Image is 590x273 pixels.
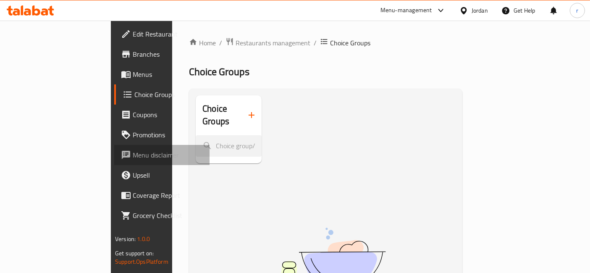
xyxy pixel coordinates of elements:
[114,125,210,145] a: Promotions
[196,135,262,157] input: search
[226,37,310,48] a: Restaurants management
[114,205,210,226] a: Grocery Checklist
[133,69,203,79] span: Menus
[114,165,210,185] a: Upsell
[114,185,210,205] a: Coverage Report
[133,110,203,120] span: Coupons
[133,190,203,200] span: Coverage Report
[314,38,317,48] li: /
[330,38,370,48] span: Choice Groups
[114,84,210,105] a: Choice Groups
[115,248,154,259] span: Get support on:
[219,38,222,48] li: /
[202,102,241,128] h2: Choice Groups
[133,130,203,140] span: Promotions
[133,170,203,180] span: Upsell
[189,37,462,48] nav: breadcrumb
[189,62,249,81] span: Choice Groups
[380,5,432,16] div: Menu-management
[114,105,210,125] a: Coupons
[137,234,150,244] span: 1.0.0
[133,150,203,160] span: Menu disclaimer
[115,234,136,244] span: Version:
[472,6,488,15] div: Jordan
[236,38,310,48] span: Restaurants management
[114,64,210,84] a: Menus
[114,24,210,44] a: Edit Restaurant
[134,89,203,100] span: Choice Groups
[133,210,203,220] span: Grocery Checklist
[576,6,578,15] span: r
[133,49,203,59] span: Branches
[114,145,210,165] a: Menu disclaimer
[115,256,168,267] a: Support.OpsPlatform
[114,44,210,64] a: Branches
[133,29,203,39] span: Edit Restaurant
